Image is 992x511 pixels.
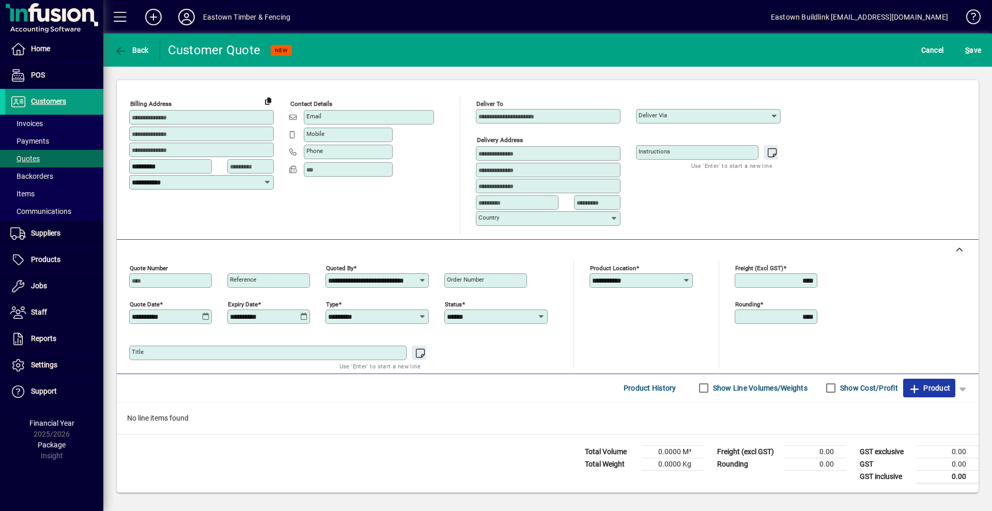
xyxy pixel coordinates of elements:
span: Backorders [10,172,53,180]
span: Product [908,380,950,396]
a: Products [5,247,103,273]
a: Home [5,36,103,62]
button: Product [903,379,955,397]
app-page-header-button: Back [103,41,160,59]
td: 0.00 [784,445,846,458]
td: Total Weight [580,458,642,470]
mat-label: Quote number [130,264,168,271]
a: Support [5,379,103,405]
mat-label: Deliver To [476,100,503,107]
a: Quotes [5,150,103,167]
td: Total Volume [580,445,642,458]
mat-label: Freight (excl GST) [735,264,783,271]
td: 0.00 [784,458,846,470]
mat-label: Quote date [130,300,160,307]
div: Eastown Buildlink [EMAIL_ADDRESS][DOMAIN_NAME] [771,9,948,25]
mat-label: Status [445,300,462,307]
a: Reports [5,326,103,352]
mat-label: Phone [306,147,323,154]
td: Rounding [712,458,784,470]
mat-label: Expiry date [228,300,258,307]
td: 0.00 [917,470,979,483]
span: Customers [31,97,66,105]
mat-label: Rounding [735,300,760,307]
td: 0.00 [917,458,979,470]
a: Suppliers [5,221,103,246]
span: Support [31,387,57,395]
mat-label: Reference [230,276,256,283]
span: Jobs [31,282,47,290]
span: Cancel [921,42,944,58]
span: Product History [624,380,676,396]
td: 0.0000 Kg [642,458,704,470]
label: Show Line Volumes/Weights [711,383,808,393]
span: Back [114,46,149,54]
mat-label: Title [132,348,144,355]
span: Settings [31,361,57,369]
td: 0.0000 M³ [642,445,704,458]
button: Save [963,41,984,59]
button: Back [112,41,151,59]
a: Payments [5,132,103,150]
span: Suppliers [31,229,60,237]
span: Reports [31,334,56,343]
a: Communications [5,203,103,220]
span: Communications [10,207,71,215]
td: GST [855,458,917,470]
mat-label: Product location [590,264,636,271]
mat-label: Country [478,214,499,221]
button: Profile [170,8,203,26]
span: NEW [275,47,288,54]
a: Staff [5,300,103,326]
span: Payments [10,137,49,145]
button: Cancel [919,41,947,59]
a: Settings [5,352,103,378]
span: Home [31,44,50,53]
button: Copy to Delivery address [260,92,276,109]
label: Show Cost/Profit [838,383,898,393]
mat-label: Deliver via [639,112,667,119]
a: POS [5,63,103,88]
mat-hint: Use 'Enter' to start a new line [339,360,421,372]
span: Products [31,255,60,264]
span: Quotes [10,154,40,163]
mat-label: Mobile [306,130,324,137]
a: Items [5,185,103,203]
mat-label: Instructions [639,148,670,155]
span: Items [10,190,35,198]
td: Freight (excl GST) [712,445,784,458]
span: Staff [31,308,47,316]
span: Package [38,441,66,449]
mat-label: Quoted by [326,264,353,271]
td: GST inclusive [855,470,917,483]
span: POS [31,71,45,79]
td: 0.00 [917,445,979,458]
mat-label: Order number [447,276,484,283]
a: Jobs [5,273,103,299]
mat-hint: Use 'Enter' to start a new line [691,160,772,172]
span: Financial Year [29,419,74,427]
a: Invoices [5,115,103,132]
span: Invoices [10,119,43,128]
a: Backorders [5,167,103,185]
td: GST exclusive [855,445,917,458]
a: Knowledge Base [958,2,979,36]
button: Product History [619,379,680,397]
span: ave [965,42,981,58]
div: No line items found [117,402,979,434]
button: Add [137,8,170,26]
div: Customer Quote [168,42,261,58]
div: Eastown Timber & Fencing [203,9,290,25]
mat-label: Type [326,300,338,307]
mat-label: Email [306,113,321,120]
span: S [965,46,969,54]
